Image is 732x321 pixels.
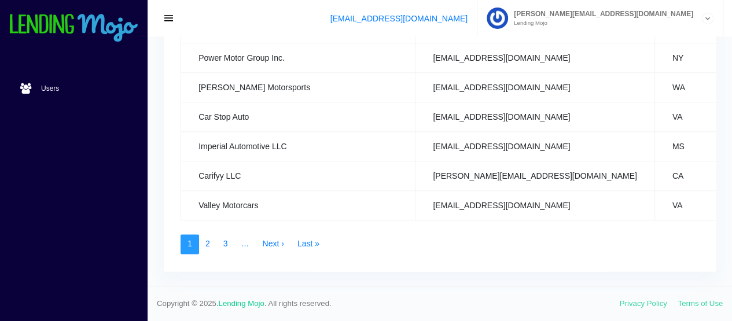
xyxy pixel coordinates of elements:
[219,299,264,308] a: Lending Mojo
[181,102,415,132] td: Car Stop Auto
[181,161,415,191] td: Carifyy LLC
[256,234,291,254] a: Next ›
[157,298,620,309] span: Copyright © 2025. . All rights reserved.
[9,14,139,43] img: logo-small.png
[290,234,326,254] a: Last »
[181,43,415,73] td: Power Motor Group Inc.
[508,10,693,17] span: [PERSON_NAME][EMAIL_ADDRESS][DOMAIN_NAME]
[415,73,654,102] td: [EMAIL_ADDRESS][DOMAIN_NAME]
[415,43,654,73] td: [EMAIL_ADDRESS][DOMAIN_NAME]
[330,14,468,23] a: [EMAIL_ADDRESS][DOMAIN_NAME]
[181,73,415,102] td: [PERSON_NAME] Motorsports
[487,8,508,29] img: Profile image
[678,299,723,308] a: Terms of Use
[181,234,199,254] span: 1
[415,191,654,220] td: [EMAIL_ADDRESS][DOMAIN_NAME]
[620,299,667,308] a: Privacy Policy
[415,132,654,161] td: [EMAIL_ADDRESS][DOMAIN_NAME]
[415,161,654,191] td: [PERSON_NAME][EMAIL_ADDRESS][DOMAIN_NAME]
[234,234,256,254] span: …
[181,191,415,220] td: Valley Motorcars
[415,102,654,132] td: [EMAIL_ADDRESS][DOMAIN_NAME]
[41,85,59,92] span: Users
[216,234,235,254] a: 3
[181,234,699,254] nav: pager
[508,20,693,26] small: Lending Mojo
[198,234,217,254] a: 2
[181,132,415,161] td: Imperial Automotive LLC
